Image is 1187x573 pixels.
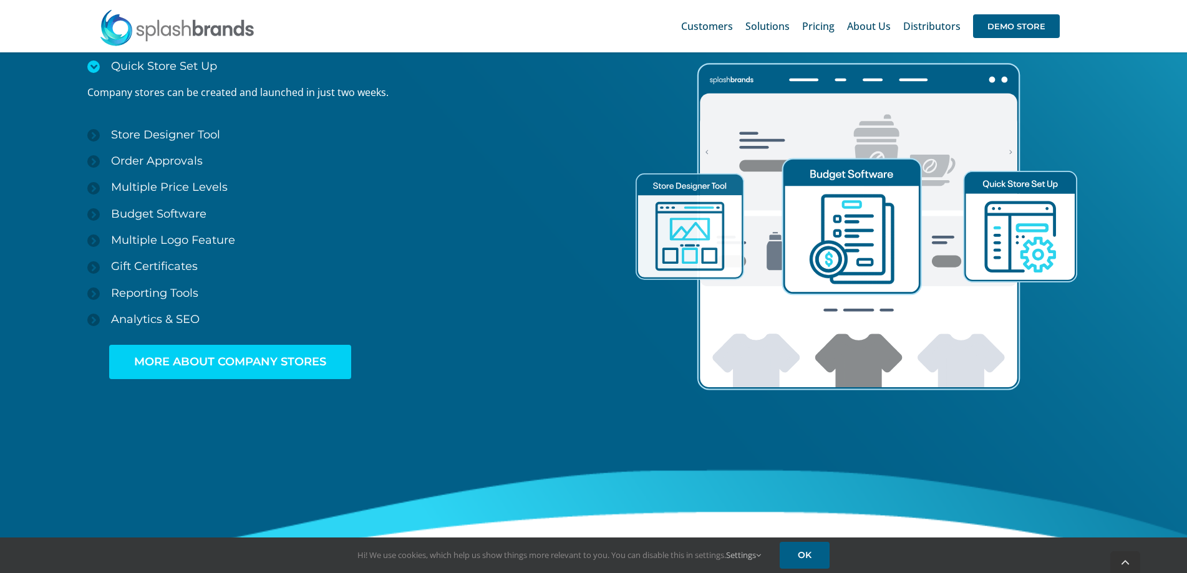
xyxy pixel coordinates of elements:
[802,21,835,31] span: Pricing
[87,148,593,174] a: Order Approvals
[134,355,326,368] span: MORE ABOUT COMPANY STORES
[973,6,1060,46] a: DEMO STORE
[681,6,1060,46] nav: Main Menu Sticky
[111,59,217,73] span: Quick Store Set Up
[87,174,593,200] a: Multiple Price Levels
[111,286,198,300] span: Reporting Tools
[109,345,351,379] a: MORE ABOUT COMPANY STORES
[87,253,593,279] a: Gift Certificates
[111,207,206,221] span: Budget Software
[681,6,733,46] a: Customers
[87,85,593,99] p: Company stores can be created and launched in just two weeks.
[780,542,830,569] a: OK
[87,53,593,79] a: Quick Store Set Up
[357,549,761,561] span: Hi! We use cookies, which help us show things more relevant to you. You can disable this in setti...
[111,180,228,194] span: Multiple Price Levels
[87,306,593,332] a: Analytics & SEO
[903,21,961,31] span: Distributors
[973,14,1060,38] span: DEMO STORE
[726,549,761,561] a: Settings
[111,154,203,168] span: Order Approvals
[681,21,733,31] span: Customers
[111,259,198,273] span: Gift Certificates
[847,21,891,31] span: About Us
[111,128,220,142] span: Store Designer Tool
[87,227,593,253] a: Multiple Logo Feature
[802,6,835,46] a: Pricing
[87,122,593,148] a: Store Designer Tool
[87,201,593,227] a: Budget Software
[745,21,790,31] span: Solutions
[111,312,200,326] span: Analytics & SEO
[99,9,255,46] img: SplashBrands.com Logo
[903,6,961,46] a: Distributors
[111,233,235,247] span: Multiple Logo Feature
[87,280,593,306] a: Reporting Tools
